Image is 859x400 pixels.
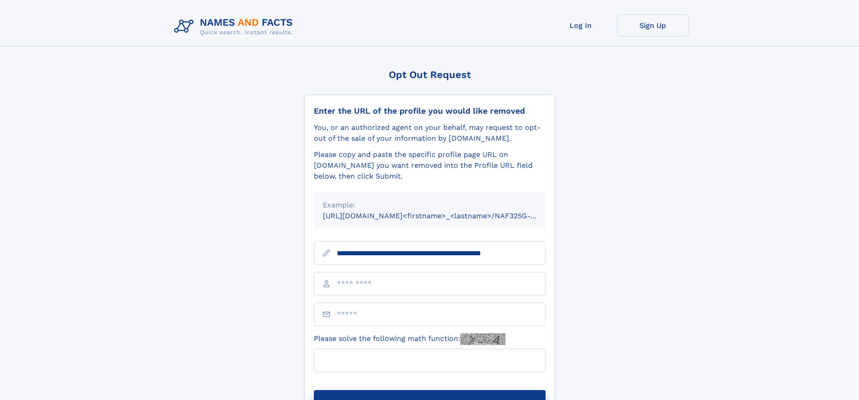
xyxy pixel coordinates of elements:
[314,149,546,182] div: Please copy and paste the specific profile page URL on [DOMAIN_NAME] you want removed into the Pr...
[545,14,617,37] a: Log In
[323,200,537,211] div: Example:
[304,69,555,80] div: Opt Out Request
[314,122,546,144] div: You, or an authorized agent on your behalf, may request to opt-out of the sale of your informatio...
[314,106,546,116] div: Enter the URL of the profile you would like removed
[323,211,563,220] small: [URL][DOMAIN_NAME]<firstname>_<lastname>/NAF325G-xxxxxxxx
[617,14,689,37] a: Sign Up
[170,14,300,39] img: Logo Names and Facts
[314,333,505,345] label: Please solve the following math function:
